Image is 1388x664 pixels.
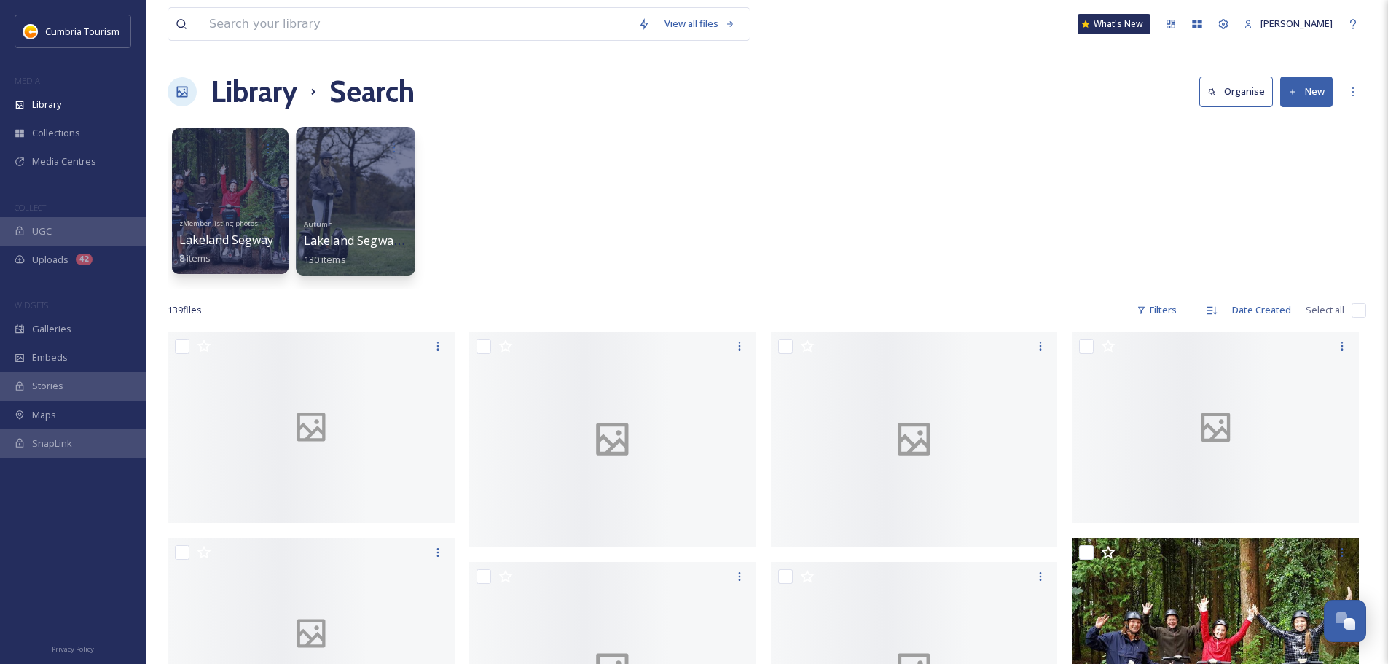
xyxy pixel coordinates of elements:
span: Cumbria Tourism [45,25,119,38]
img: images.jpg [23,24,38,39]
span: Select all [1306,303,1344,317]
span: Uploads [32,253,68,267]
span: zMember listing photos [179,219,258,228]
div: Filters [1129,296,1184,324]
span: 8 items [179,251,211,265]
button: New [1280,77,1333,106]
span: Privacy Policy [52,644,94,654]
span: Galleries [32,322,71,336]
a: Organise [1199,77,1280,106]
span: [PERSON_NAME] [1260,17,1333,30]
a: Library [211,70,297,114]
span: Embeds [32,351,68,364]
h1: Search [329,70,415,114]
span: WIDGETS [15,300,48,310]
span: Maps [32,408,56,422]
span: Media Centres [32,155,96,168]
span: 130 items [304,252,346,265]
span: Autumn [304,219,333,228]
a: View all files [657,9,742,38]
span: 139 file s [168,303,202,317]
span: Lakeland Segways Cartmel [304,233,452,249]
span: Stories [32,379,63,393]
a: zMember listing photosLakeland Segway8 items [179,215,273,265]
div: 42 [76,254,93,265]
button: Open Chat [1324,600,1366,642]
span: Library [32,98,61,112]
span: COLLECT [15,202,46,213]
a: [PERSON_NAME] [1236,9,1340,38]
span: Lakeland Segway [179,232,273,248]
a: Privacy Policy [52,639,94,657]
span: MEDIA [15,75,40,86]
span: Collections [32,126,80,140]
span: UGC [32,224,52,238]
span: SnapLink [32,437,72,450]
a: AutumnLakeland Segways Cartmel130 items [304,215,452,265]
div: Date Created [1225,296,1298,324]
a: What's New [1078,14,1150,34]
input: Search your library [202,8,631,40]
button: Organise [1199,77,1273,106]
